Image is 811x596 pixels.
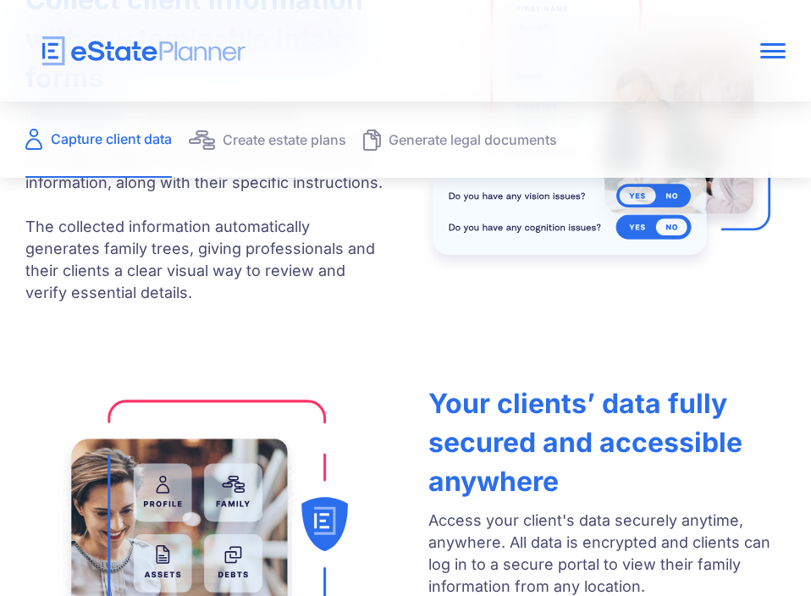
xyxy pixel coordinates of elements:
[363,102,557,178] a: Generate legal documents
[428,387,742,498] strong: Your clients’ data fully secured and accessible anywhere
[223,131,346,149] div: Create estate plans
[189,102,346,178] a: Create estate plans
[51,130,172,148] div: Capture client data
[25,36,633,66] a: home
[389,131,557,149] div: Generate legal documents
[25,102,172,178] a: Capture client data
[25,106,383,304] p: — eState Planner offers customizable built-in intake forms that easily and accurately gather clie...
